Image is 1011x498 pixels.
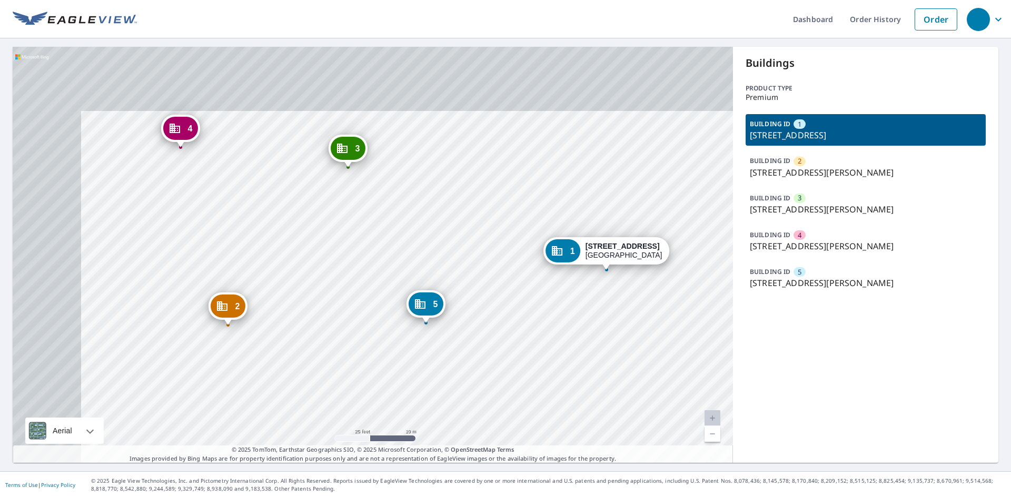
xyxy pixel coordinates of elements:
[750,156,790,165] p: BUILDING ID
[750,230,790,239] p: BUILDING ID
[433,300,438,308] span: 5
[750,203,982,216] p: [STREET_ADDRESS][PERSON_NAME]
[750,166,982,179] p: [STREET_ADDRESS][PERSON_NAME]
[798,193,801,203] span: 3
[407,290,445,323] div: Dropped pin, building 5, Commercial property, 3727 Harding Ave Cincinnati, OH 45211
[750,277,982,289] p: [STREET_ADDRESS][PERSON_NAME]
[750,194,790,202] p: BUILDING ID
[41,481,75,489] a: Privacy Policy
[798,119,801,129] span: 1
[705,410,720,426] a: Current Level 20, Zoom In Disabled
[750,267,790,276] p: BUILDING ID
[798,230,801,240] span: 4
[329,135,368,167] div: Dropped pin, building 3, Commercial property, 3729 Harding Ave Cincinnati, OH 45211
[746,84,986,93] p: Product type
[705,426,720,442] a: Current Level 20, Zoom Out
[5,482,75,488] p: |
[570,247,575,255] span: 1
[209,292,247,325] div: Dropped pin, building 2, Commercial property, 3728 Saint Martins Pl Cincinnati, OH 45211
[232,445,514,454] span: © 2025 TomTom, Earthstar Geographics SIO, © 2025 Microsoft Corporation, ©
[49,418,75,444] div: Aerial
[750,240,982,252] p: [STREET_ADDRESS][PERSON_NAME]
[543,237,670,270] div: Dropped pin, building 1, Commercial property, 3633 Glenmore Ave Cincinnati, OH 45211
[746,55,986,71] p: Buildings
[586,242,662,260] div: [GEOGRAPHIC_DATA]
[13,12,137,27] img: EV Logo
[798,267,801,277] span: 5
[235,302,240,310] span: 2
[798,156,801,166] span: 2
[188,125,193,133] span: 4
[750,119,790,128] p: BUILDING ID
[161,115,200,147] div: Dropped pin, building 4, Commercial property, 3720 Saint Martins Pl Cincinnati, OH 45211
[915,8,957,31] a: Order
[750,129,982,141] p: [STREET_ADDRESS]
[25,418,104,444] div: Aerial
[586,242,660,250] strong: [STREET_ADDRESS]
[13,445,733,463] p: Images provided by Bing Maps are for property identification purposes only and are not a represen...
[451,445,495,453] a: OpenStreetMap
[355,145,360,153] span: 3
[497,445,514,453] a: Terms
[746,93,986,101] p: Premium
[5,481,38,489] a: Terms of Use
[91,477,1006,493] p: © 2025 Eagle View Technologies, Inc. and Pictometry International Corp. All Rights Reserved. Repo...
